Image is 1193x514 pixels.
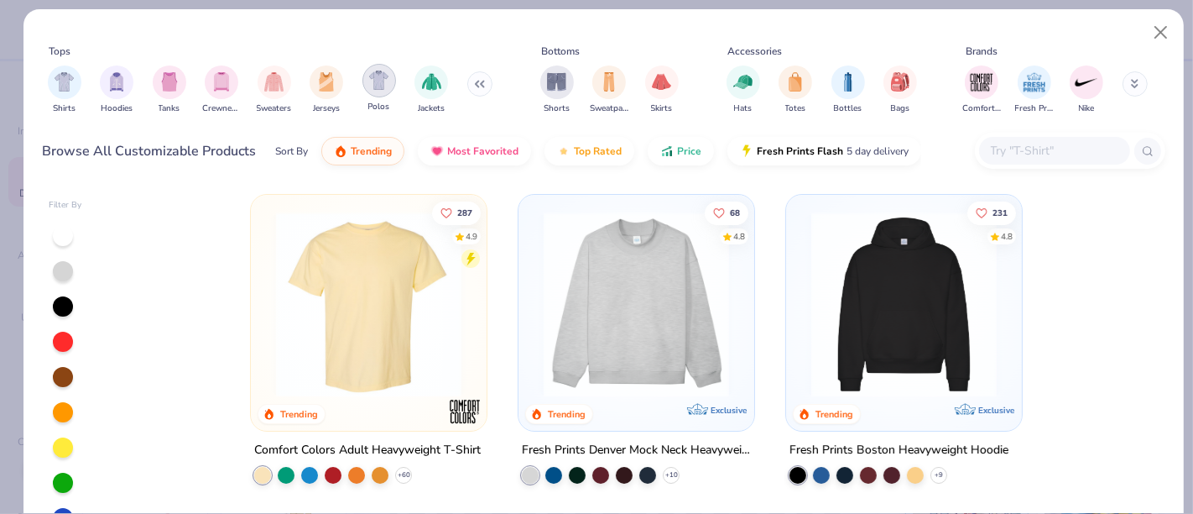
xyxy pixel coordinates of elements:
[547,72,566,92] img: Shorts Image
[757,144,843,158] span: Fresh Prints Flash
[989,141,1118,160] input: Try "T-Shirt"
[966,44,998,59] div: Brands
[1070,66,1103,115] div: filter for Nike
[648,137,714,165] button: Price
[535,212,737,397] img: f5d85501-0dbb-4ee4-b115-c08fa3845d83
[1001,230,1013,243] div: 4.8
[257,66,292,115] button: filter button
[1070,66,1103,115] button: filter button
[100,66,133,115] div: filter for Hoodies
[727,137,921,165] button: Fresh Prints Flash5 day delivery
[334,144,347,158] img: trending.gif
[590,102,628,115] span: Sweatpants
[967,201,1016,224] button: Like
[48,66,81,115] button: filter button
[422,72,441,92] img: Jackets Image
[447,144,518,158] span: Most Favorited
[414,66,448,115] button: filter button
[317,72,336,92] img: Jerseys Image
[677,144,701,158] span: Price
[786,72,805,92] img: Totes Image
[55,72,74,92] img: Shirts Image
[202,66,241,115] button: filter button
[321,137,404,165] button: Trending
[544,102,570,115] span: Shorts
[779,66,812,115] div: filter for Totes
[727,44,782,59] div: Accessories
[369,71,388,90] img: Polos Image
[891,72,909,92] img: Bags Image
[48,66,81,115] div: filter for Shirts
[457,208,472,217] span: 287
[891,102,910,115] span: Bags
[979,405,1015,416] span: Exclusive
[1015,66,1054,115] button: filter button
[645,66,679,115] button: filter button
[49,199,82,212] div: Filter By
[1074,70,1099,95] img: Nike Image
[652,72,671,92] img: Skirts Image
[153,66,186,115] button: filter button
[727,66,760,115] div: filter for Hats
[992,208,1008,217] span: 231
[540,66,574,115] button: filter button
[418,137,531,165] button: Most Favorited
[153,66,186,115] div: filter for Tanks
[418,102,445,115] span: Jackets
[544,137,634,165] button: Top Rated
[268,212,470,397] img: 029b8af0-80e6-406f-9fdc-fdf898547912
[789,440,1008,461] div: Fresh Prints Boston Heavyweight Hoodie
[202,66,241,115] div: filter for Crewnecks
[962,102,1001,115] span: Comfort Colors
[368,101,390,113] span: Polos
[264,72,284,92] img: Sweaters Image
[540,66,574,115] div: filter for Shorts
[645,66,679,115] div: filter for Skirts
[466,230,477,243] div: 4.9
[257,66,292,115] div: filter for Sweaters
[1015,102,1054,115] span: Fresh Prints
[522,440,751,461] div: Fresh Prints Denver Mock Neck Heavyweight Sweatshirt
[711,405,747,416] span: Exclusive
[275,144,308,159] div: Sort By
[600,72,618,92] img: Sweatpants Image
[1145,17,1177,49] button: Close
[730,208,740,217] span: 68
[883,66,917,115] div: filter for Bags
[831,66,865,115] div: filter for Bottles
[448,395,482,428] img: Comfort Colors logo
[43,141,257,161] div: Browse All Customizable Products
[49,44,70,59] div: Tops
[557,144,570,158] img: TopRated.gif
[651,102,673,115] span: Skirts
[733,72,753,92] img: Hats Image
[1015,66,1054,115] div: filter for Fresh Prints
[590,66,628,115] button: filter button
[53,102,76,115] span: Shirts
[362,66,396,115] button: filter button
[432,201,481,224] button: Like
[733,230,745,243] div: 4.8
[665,470,678,480] span: + 10
[935,470,943,480] span: + 9
[734,102,753,115] span: Hats
[212,72,231,92] img: Crewnecks Image
[962,66,1001,115] div: filter for Comfort Colors
[310,66,343,115] div: filter for Jerseys
[1022,70,1047,95] img: Fresh Prints Image
[541,44,580,59] div: Bottoms
[310,66,343,115] button: filter button
[202,102,241,115] span: Crewnecks
[779,66,812,115] button: filter button
[107,72,126,92] img: Hoodies Image
[257,102,292,115] span: Sweaters
[574,144,622,158] span: Top Rated
[313,102,340,115] span: Jerseys
[351,144,392,158] span: Trending
[962,66,1001,115] button: filter button
[1079,102,1095,115] span: Nike
[831,66,865,115] button: filter button
[414,66,448,115] div: filter for Jackets
[883,66,917,115] button: filter button
[159,102,180,115] span: Tanks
